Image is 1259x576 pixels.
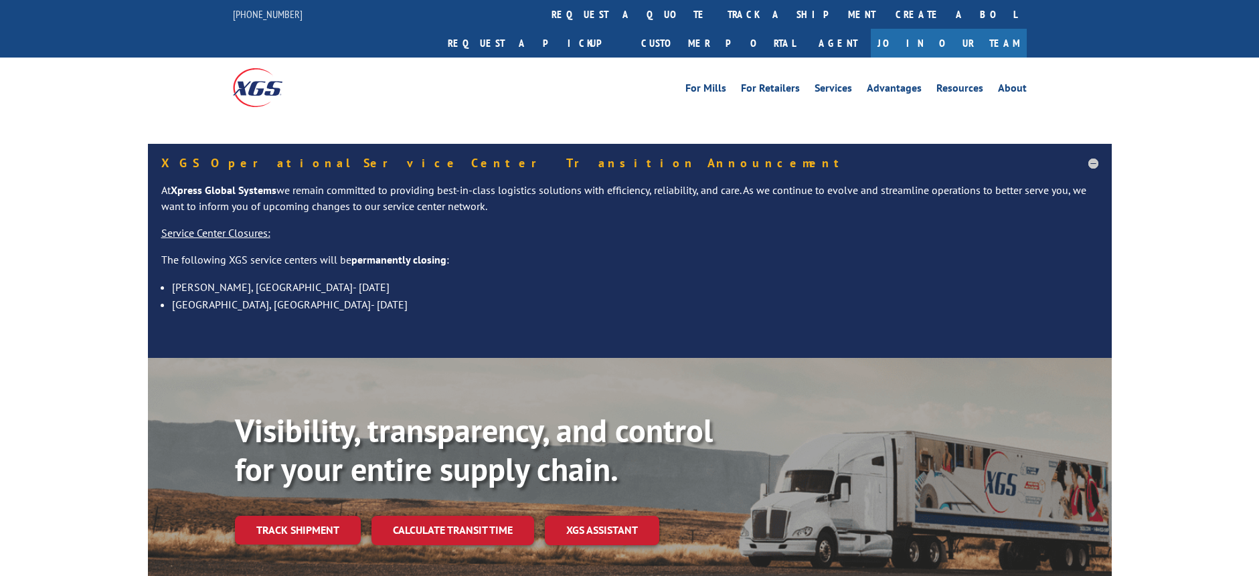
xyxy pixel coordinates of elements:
a: About [998,83,1027,98]
strong: Xpress Global Systems [171,183,276,197]
a: [PHONE_NUMBER] [233,7,303,21]
a: Resources [936,83,983,98]
h5: XGS Operational Service Center Transition Announcement [161,157,1098,169]
a: XGS ASSISTANT [545,516,659,545]
li: [GEOGRAPHIC_DATA], [GEOGRAPHIC_DATA]- [DATE] [172,296,1098,313]
a: Customer Portal [631,29,805,58]
b: Visibility, transparency, and control for your entire supply chain. [235,409,713,490]
a: For Mills [685,83,726,98]
li: [PERSON_NAME], [GEOGRAPHIC_DATA]- [DATE] [172,278,1098,296]
a: For Retailers [741,83,800,98]
a: Track shipment [235,516,361,544]
a: Advantages [867,83,922,98]
a: Agent [805,29,871,58]
a: Request a pickup [438,29,631,58]
p: The following XGS service centers will be : [161,252,1098,279]
a: Join Our Team [871,29,1027,58]
a: Calculate transit time [371,516,534,545]
p: At we remain committed to providing best-in-class logistics solutions with efficiency, reliabilit... [161,183,1098,225]
u: Service Center Closures: [161,226,270,239]
strong: permanently closing [351,253,446,266]
a: Services [815,83,852,98]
